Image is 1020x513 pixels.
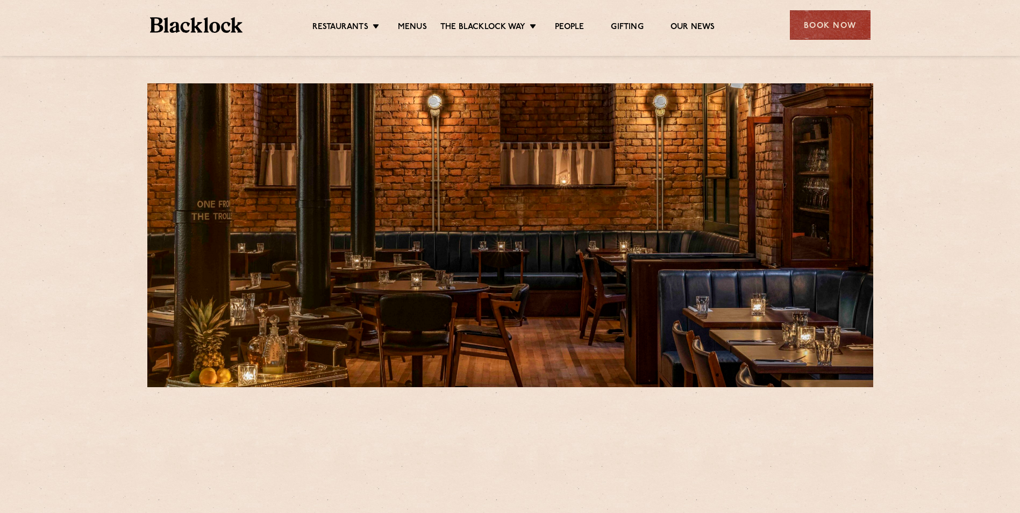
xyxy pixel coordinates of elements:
a: Menus [398,22,427,34]
a: The Blacklock Way [440,22,525,34]
a: Our News [671,22,715,34]
a: Gifting [611,22,643,34]
div: Book Now [790,10,871,40]
img: BL_Textured_Logo-footer-cropped.svg [150,17,243,33]
a: People [555,22,584,34]
a: Restaurants [312,22,368,34]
